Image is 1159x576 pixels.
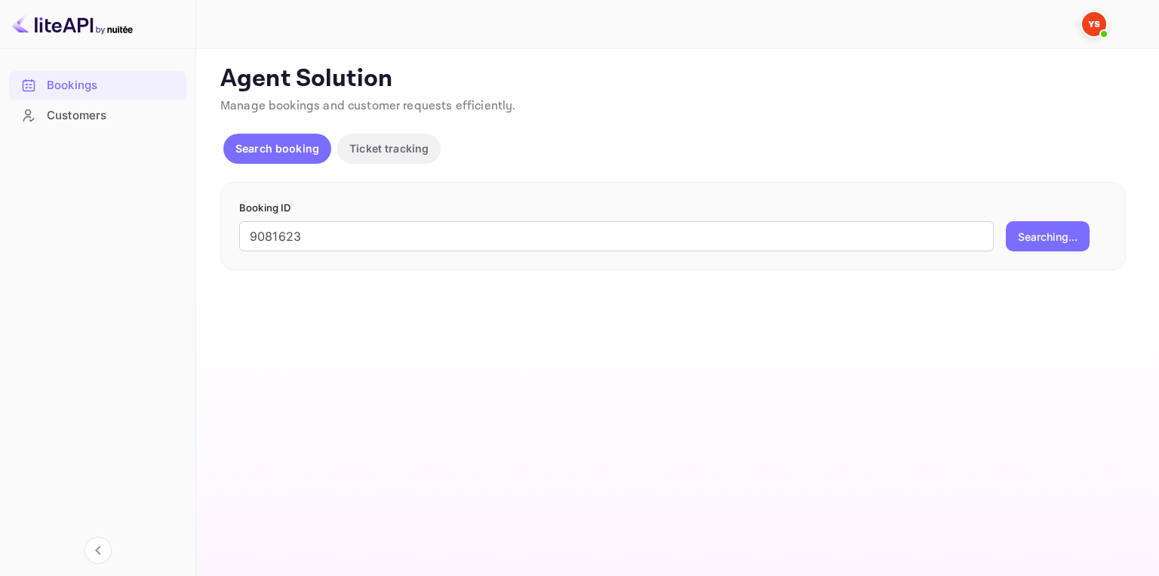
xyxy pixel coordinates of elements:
[85,537,112,564] button: Collapse navigation
[239,201,1107,216] p: Booking ID
[1082,12,1106,36] img: Yandex Support
[220,64,1132,94] p: Agent Solution
[12,12,133,36] img: LiteAPI logo
[47,77,179,94] div: Bookings
[9,71,186,99] a: Bookings
[1006,221,1090,251] button: Searching...
[349,140,429,156] p: Ticket tracking
[235,140,319,156] p: Search booking
[220,98,516,114] span: Manage bookings and customer requests efficiently.
[47,107,179,125] div: Customers
[239,221,994,251] input: Enter Booking ID (e.g., 63782194)
[9,101,186,131] div: Customers
[9,71,186,100] div: Bookings
[9,101,186,129] a: Customers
